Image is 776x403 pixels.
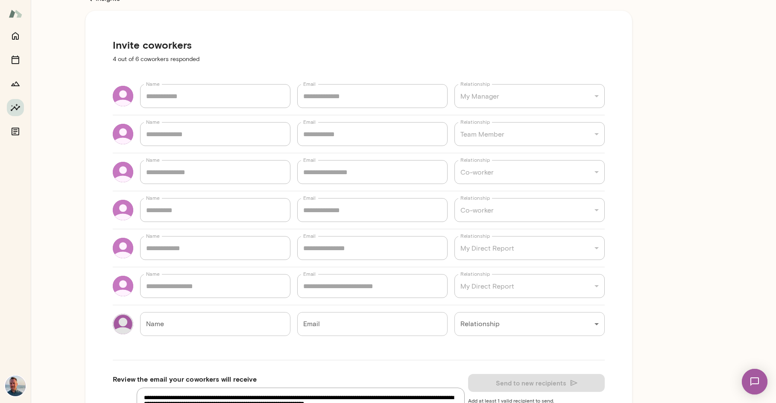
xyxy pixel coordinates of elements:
[9,6,22,22] img: Mento
[113,55,605,64] p: 4 out of 6 coworkers responded
[460,270,490,277] label: Relationship
[7,123,24,140] button: Documents
[146,80,160,88] label: Name
[454,84,605,108] div: My Manager
[146,270,160,277] label: Name
[460,80,490,88] label: Relationship
[460,232,490,239] label: Relationship
[146,194,160,201] label: Name
[454,160,605,184] div: Co-worker
[7,51,24,68] button: Sessions
[113,374,465,384] h6: Review the email your coworkers will receive
[7,99,24,116] button: Insights
[454,198,605,222] div: Co-worker
[303,194,316,201] label: Email
[460,118,490,126] label: Relationship
[454,274,605,298] div: My Direct Report
[7,75,24,92] button: Growth Plan
[146,118,160,126] label: Name
[146,232,160,239] label: Name
[454,122,605,146] div: Team Member
[303,270,316,277] label: Email
[460,194,490,201] label: Relationship
[460,156,490,164] label: Relationship
[303,156,316,164] label: Email
[113,38,605,52] h5: Invite coworkers
[303,80,316,88] label: Email
[303,232,316,239] label: Email
[303,118,316,126] label: Email
[7,27,24,44] button: Home
[5,376,26,396] img: Keith Frymark
[454,236,605,260] div: My Direct Report
[146,156,160,164] label: Name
